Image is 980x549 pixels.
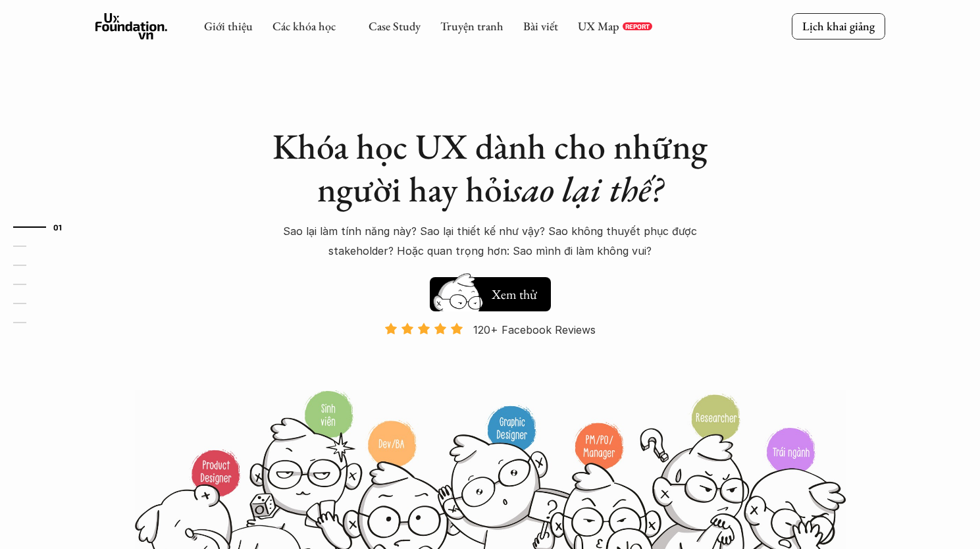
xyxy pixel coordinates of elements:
a: Xem thử [430,271,551,311]
a: REPORT [623,22,652,30]
p: REPORT [625,22,650,30]
p: 120+ Facebook Reviews [473,320,596,340]
p: Sao lại làm tính năng này? Sao lại thiết kế như vậy? Sao không thuyết phục được stakeholder? Hoặc... [260,221,721,261]
a: Case Study [369,18,421,34]
a: Truyện tranh [440,18,503,34]
a: 120+ Facebook Reviews [373,322,607,388]
p: Lịch khai giảng [802,18,875,34]
a: UX Map [578,18,619,34]
h1: Khóa học UX dành cho những người hay hỏi [260,125,721,211]
a: Các khóa học [272,18,336,34]
a: Lịch khai giảng [792,13,885,39]
a: Giới thiệu [204,18,253,34]
a: Bài viết [523,18,558,34]
em: sao lại thế? [511,166,663,212]
a: 01 [13,219,76,235]
strong: 01 [53,222,63,231]
h5: Xem thử [492,285,537,303]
